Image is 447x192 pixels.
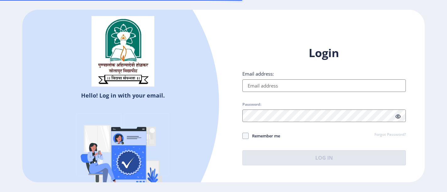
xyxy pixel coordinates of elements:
span: Remember me [249,132,280,140]
a: Forgot Password? [374,132,406,138]
input: Email address [242,79,406,92]
img: sulogo.png [91,16,154,87]
h1: Login [242,45,406,61]
label: Email address: [242,71,274,77]
label: Password: [242,102,261,107]
button: Log In [242,150,406,165]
